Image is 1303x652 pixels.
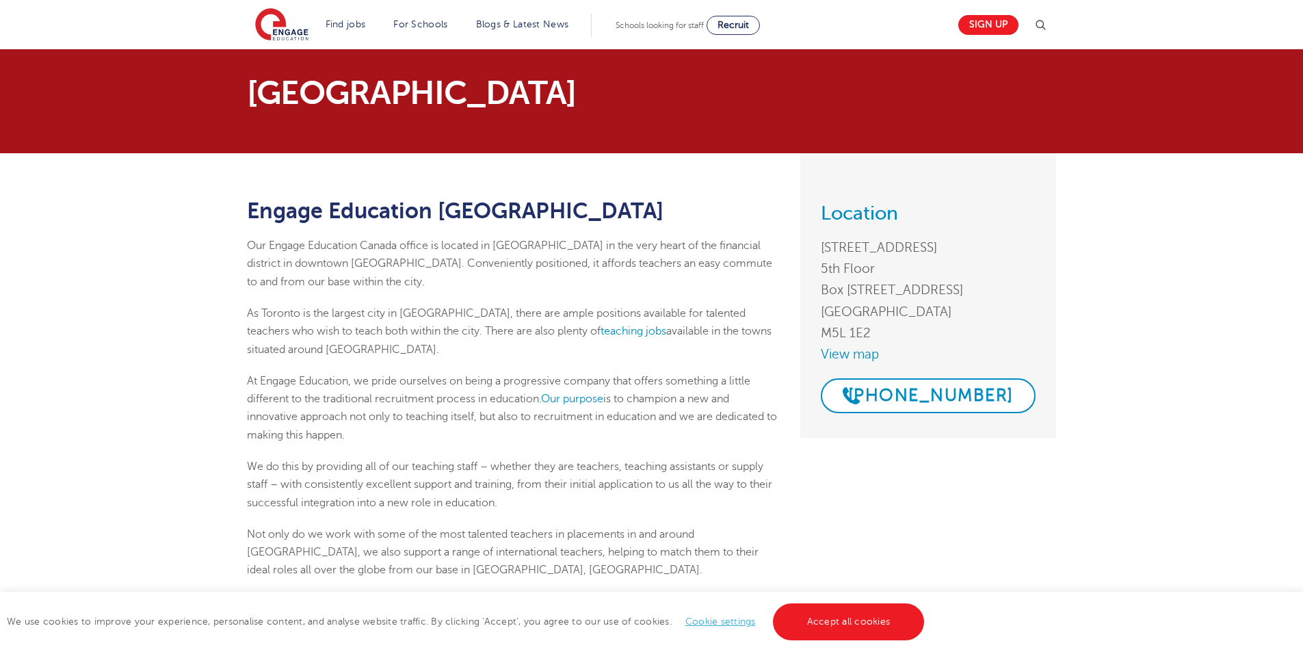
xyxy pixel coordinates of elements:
span: Recruit [718,20,749,30]
a: [PHONE_NUMBER] [821,378,1036,413]
a: Our purpose [541,393,603,405]
h1: Engage Education [GEOGRAPHIC_DATA] [247,199,780,223]
a: teaching jobs [601,325,666,337]
p: At Engage Education, we pride ourselves on being a progressive company that offers something a li... [247,372,780,444]
a: Blogs & Latest News [476,19,569,29]
p: As Toronto is the largest city in [GEOGRAPHIC_DATA], there are ample positions available for tale... [247,304,780,358]
h3: Location [821,204,1036,223]
p: [GEOGRAPHIC_DATA] [247,77,780,109]
a: View map [821,343,1036,365]
img: Engage Education [255,8,308,42]
a: Find jobs [326,19,366,29]
a: Accept all cookies [773,603,925,640]
a: For Schools [393,19,447,29]
a: Cookie settings [685,616,756,627]
span: Schools looking for staff [616,21,704,30]
a: Recruit [707,16,760,35]
span: We use cookies to improve your experience, personalise content, and analyse website traffic. By c... [7,616,927,627]
address: [STREET_ADDRESS] 5th Floor Box [STREET_ADDRESS] [GEOGRAPHIC_DATA] M5L 1E2 [821,237,1036,343]
a: Sign up [958,15,1018,35]
p: Our Engage Education Canada office is located in [GEOGRAPHIC_DATA] in the very heart of the finan... [247,237,780,291]
p: We do this by providing all of our teaching staff – whether they are teachers, teaching assistant... [247,458,780,512]
p: Not only do we work with some of the most talented teachers in placements in and around [GEOGRAPH... [247,525,780,579]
